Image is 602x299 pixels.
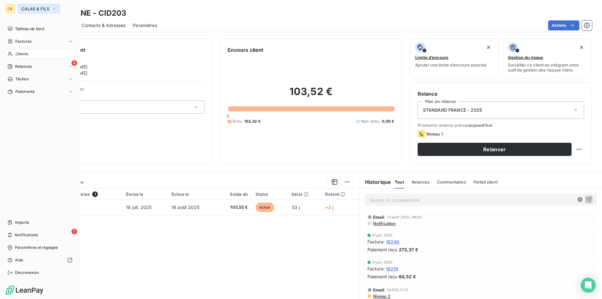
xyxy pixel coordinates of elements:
[325,205,333,210] span: +2 j
[233,119,242,124] span: Échu
[367,265,385,272] span: Facture :
[15,26,44,32] span: Tableau de bord
[172,205,199,210] span: 18 août 2025
[503,38,592,78] button: Gestion du risqueSurveiller ce client en intégrant votre outil de gestion des risques client.
[172,192,213,197] div: Échue le
[387,215,421,219] span: 13 août 2025, 08:50
[387,288,408,292] span: [DATE] 17:12
[227,114,229,119] span: 0
[5,74,75,84] a: Tâches
[15,51,28,57] span: Clients
[360,178,391,186] h6: Historique
[386,265,399,272] span: 16218
[367,273,398,280] span: Paiement reçu
[5,285,44,295] img: Logo LeanPay
[133,22,157,29] span: Paramètres
[382,119,394,124] span: 0,00 €
[373,215,385,220] span: Email
[256,192,284,197] div: Statut
[418,123,584,128] span: Prochaine relance prévue
[15,245,58,250] span: Paramètres et réglages
[15,89,34,94] span: Paiements
[437,179,466,184] span: Commentaires
[92,191,98,197] span: 1
[15,220,29,225] span: Imports
[415,55,448,60] span: Limite d’encours
[126,205,151,210] span: 18 juil. 2025
[5,243,75,253] a: Paramètres et réglages
[5,87,75,97] a: Paiements
[548,20,579,30] button: Actions
[220,192,248,197] div: Solde dû
[15,64,32,69] span: Relances
[15,76,29,82] span: Tâches
[292,205,300,210] span: 33 j
[399,246,418,253] span: 273,37 €
[469,123,492,128] span: aujourd’hui
[71,60,77,66] span: 4
[5,61,75,72] a: 4Relances
[5,217,75,227] a: Imports
[367,246,398,253] span: Paiement reçu
[55,8,127,19] h3: ID STONE - CID203
[386,238,399,245] span: 16249
[373,287,385,292] span: Email
[15,232,38,238] span: Notifications
[372,260,393,264] span: 31 juil. 2025
[292,192,318,197] div: Délai
[508,62,587,72] span: Surveiller ce client en intégrant votre outil de gestion des risques client.
[228,85,394,104] h2: 103,52 €
[82,22,125,29] span: Contacts & Adresses
[415,62,486,67] span: Ajouter une limite d’encours autorisé
[15,270,39,275] span: Déconnexion
[423,107,482,113] span: STANDARD FRANCE - 2025
[220,204,248,211] span: 103,52 €
[473,179,498,184] span: Portail client
[5,4,15,14] div: C&
[426,131,443,136] span: Niveau 1
[5,24,75,34] a: Tableau de bord
[325,192,356,197] div: Retard
[228,46,263,54] h6: Encours client
[418,143,572,156] button: Relancer
[399,273,416,280] span: 64,52 €
[256,203,274,212] span: échue
[508,55,543,60] span: Gestion du risque
[418,90,584,98] h6: Relance
[5,36,75,46] a: Factures
[51,191,119,197] div: Pièces comptables
[71,229,77,234] span: 1
[21,6,49,11] span: CALAS & FILS
[15,39,31,44] span: Factures
[372,221,396,226] span: Notification
[412,179,430,184] span: Relances
[367,238,385,245] span: Facture :
[50,87,204,95] span: Propriétés Client
[15,257,24,263] span: Aide
[126,192,164,197] div: Émise le
[395,179,404,184] span: Tout
[410,38,499,78] button: Limite d’encoursAjouter une limite d’encours autorisé
[244,119,261,124] span: 103,52 €
[372,233,393,237] span: 31 juil. 2025
[361,119,379,124] span: Non-échu
[5,49,75,59] a: Clients
[581,278,596,293] div: Open Intercom Messenger
[372,294,390,299] span: Niveau 2
[38,46,204,54] h6: Informations client
[5,255,75,265] a: Aide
